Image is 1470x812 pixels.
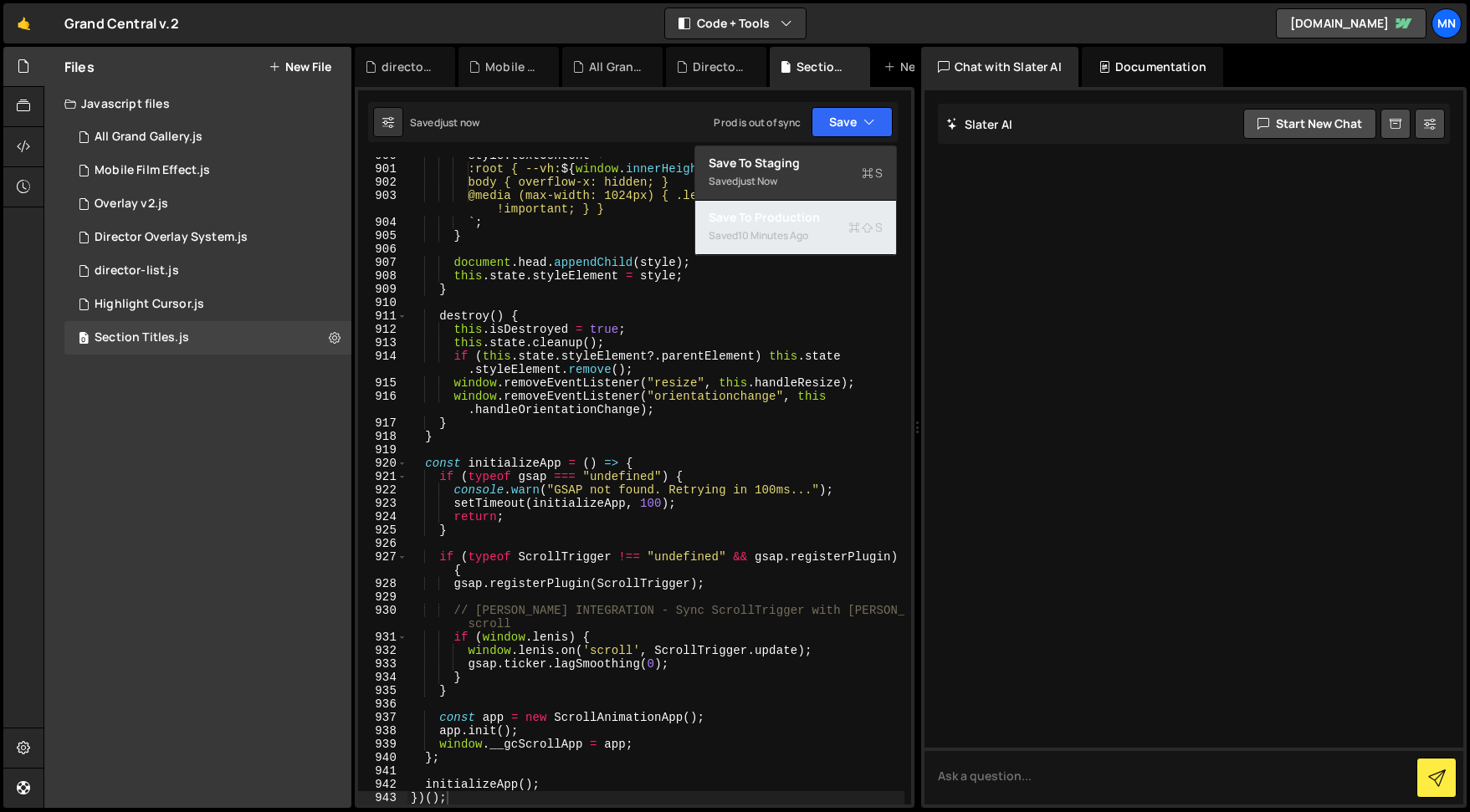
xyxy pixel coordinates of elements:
[709,209,883,226] div: Save to Production
[485,59,539,75] div: Mobile Film Effect.js
[64,221,351,254] div: 15298/42891.js
[358,590,407,604] div: 929
[884,59,954,75] div: New File
[64,321,351,355] div: 15298/40223.js
[358,497,407,510] div: 923
[44,87,351,120] div: Javascript files
[95,330,189,345] div: Section Titles.js
[358,577,407,590] div: 928
[1276,8,1426,38] a: [DOMAIN_NAME]
[358,416,407,430] div: 917
[358,336,407,350] div: 913
[358,537,407,550] div: 926
[695,146,896,201] button: Save to StagingS Savedjust now
[358,764,407,778] div: 941
[358,269,407,283] div: 908
[358,510,407,523] div: 924
[358,162,407,176] div: 901
[358,283,407,296] div: 909
[358,376,407,390] div: 915
[921,47,1078,87] div: Chat with Slater AI
[738,228,808,243] div: 10 minutes ago
[358,216,407,229] div: 904
[358,684,407,697] div: 935
[95,230,248,245] div: Director Overlay System.js
[382,59,435,75] div: director-list.js
[269,60,331,74] button: New File
[709,226,883,246] div: Saved
[358,256,407,269] div: 907
[79,333,89,346] span: 0
[358,309,407,323] div: 911
[358,390,407,416] div: 916
[64,13,179,33] div: Grand Central v.2
[946,116,1013,132] h2: Slater AI
[358,550,407,577] div: 927
[358,443,407,457] div: 919
[358,457,407,470] div: 920
[862,165,883,181] span: S
[95,197,168,212] div: Overlay v2.js
[358,323,407,336] div: 912
[358,631,407,644] div: 931
[358,350,407,376] div: 914
[709,155,883,171] div: Save to Staging
[358,697,407,711] div: 936
[358,470,407,483] div: 921
[693,59,746,75] div: Director Overlay System.js
[796,59,850,75] div: Section Titles.js
[64,154,351,187] div: 15298/47702.js
[358,523,407,537] div: 925
[358,711,407,724] div: 937
[358,671,407,684] div: 934
[95,163,210,178] div: Mobile Film Effect.js
[812,107,893,137] button: Save
[95,130,202,145] div: All Grand Gallery.js
[358,296,407,309] div: 910
[358,176,407,189] div: 902
[709,171,883,192] div: Saved
[358,430,407,443] div: 918
[64,187,351,221] div: 15298/45944.js
[1082,47,1223,87] div: Documentation
[358,791,407,804] div: 943
[64,120,351,154] div: 15298/43578.js
[95,297,204,312] div: Highlight Cursor.js
[358,644,407,657] div: 932
[695,201,896,255] button: Save to ProductionS Saved10 minutes ago
[64,58,95,76] h2: Files
[358,738,407,751] div: 939
[358,189,407,216] div: 903
[410,115,479,130] div: Saved
[358,604,407,631] div: 930
[358,483,407,497] div: 922
[589,59,643,75] div: All Grand Gallery.js
[440,115,479,130] div: just now
[848,219,883,236] span: S
[358,751,407,764] div: 940
[358,657,407,671] div: 933
[665,8,806,38] button: Code + Tools
[358,229,407,243] div: 905
[1432,8,1462,38] a: MN
[738,174,777,188] div: just now
[714,115,801,130] div: Prod is out of sync
[64,254,351,288] div: 15298/40379.js
[95,263,179,278] div: director-list.js
[358,778,407,791] div: 942
[1243,109,1376,139] button: Start new chat
[64,288,351,321] div: 15298/43117.js
[358,724,407,738] div: 938
[358,243,407,256] div: 906
[3,3,44,43] a: 🤙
